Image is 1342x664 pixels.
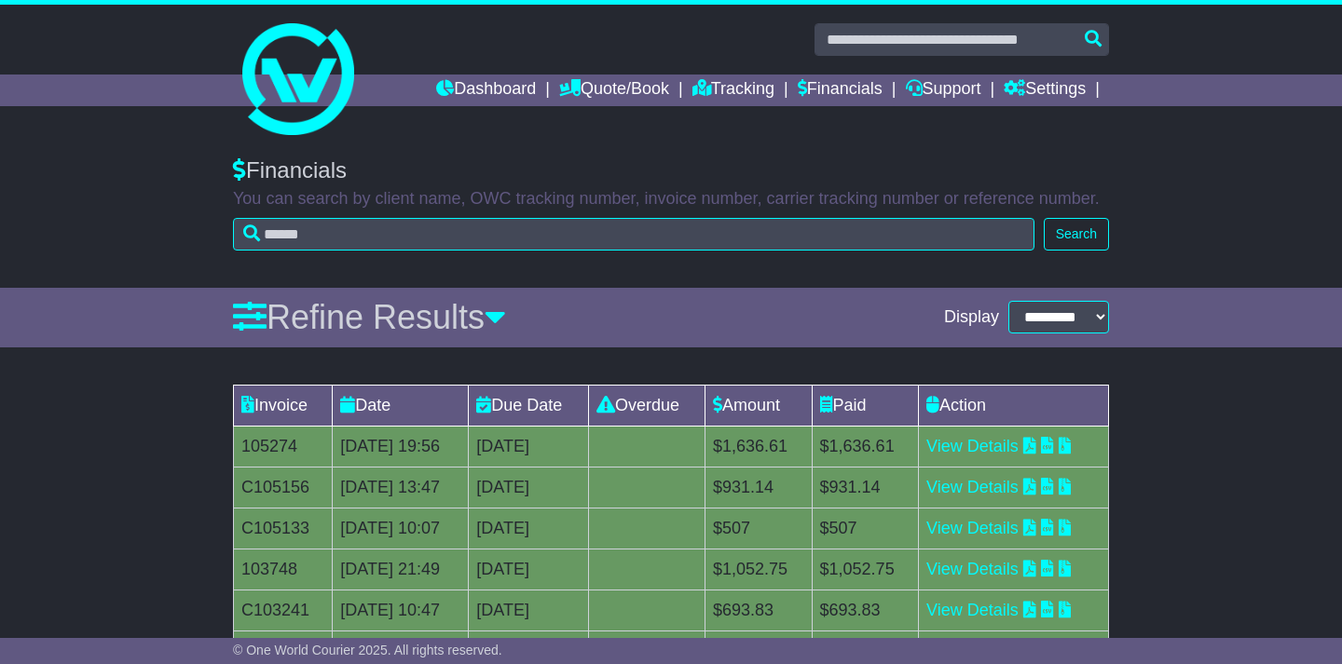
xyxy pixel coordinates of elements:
[944,307,999,328] span: Display
[812,385,919,426] td: Paid
[926,478,1019,496] a: View Details
[469,589,589,630] td: [DATE]
[692,75,774,106] a: Tracking
[234,508,333,549] td: C105133
[919,385,1109,426] td: Action
[233,643,502,657] span: © One World Courier 2025. All rights reserved.
[926,560,1019,578] a: View Details
[926,519,1019,537] a: View Details
[234,426,333,467] td: 105274
[812,467,919,508] td: $931.14
[705,426,813,467] td: $1,636.61
[812,589,919,630] td: $693.83
[469,508,589,549] td: [DATE]
[233,157,1109,184] div: Financials
[469,426,589,467] td: [DATE]
[798,75,883,106] a: Financials
[233,189,1109,210] p: You can search by client name, OWC tracking number, invoice number, carrier tracking number or re...
[1004,75,1086,106] a: Settings
[333,508,469,549] td: [DATE] 10:07
[469,385,589,426] td: Due Date
[333,426,469,467] td: [DATE] 19:56
[436,75,536,106] a: Dashboard
[333,589,469,630] td: [DATE] 10:47
[1044,218,1109,251] button: Search
[705,549,813,589] td: $1,052.75
[812,508,919,549] td: $507
[705,385,813,426] td: Amount
[333,467,469,508] td: [DATE] 13:47
[705,589,813,630] td: $693.83
[333,385,469,426] td: Date
[926,437,1019,455] a: View Details
[705,467,813,508] td: $931.14
[812,426,919,467] td: $1,636.61
[812,549,919,589] td: $1,052.75
[234,549,333,589] td: 103748
[333,549,469,589] td: [DATE] 21:49
[705,508,813,549] td: $507
[469,549,589,589] td: [DATE]
[234,589,333,630] td: C103241
[588,385,705,426] td: Overdue
[926,601,1019,619] a: View Details
[233,298,506,336] a: Refine Results
[469,467,589,508] td: [DATE]
[234,385,333,426] td: Invoice
[559,75,669,106] a: Quote/Book
[234,467,333,508] td: C105156
[906,75,981,106] a: Support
